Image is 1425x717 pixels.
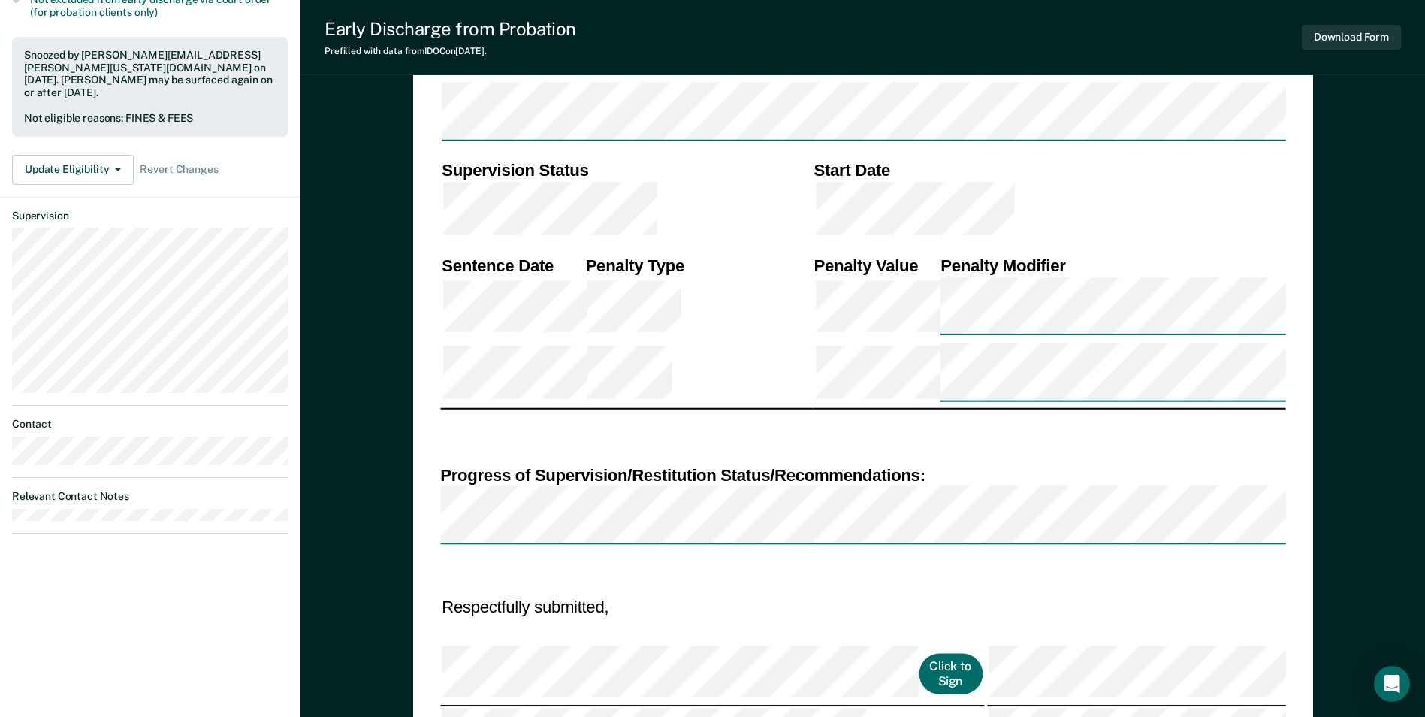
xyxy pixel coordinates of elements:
div: Snoozed by [PERSON_NAME][EMAIL_ADDRESS][PERSON_NAME][US_STATE][DOMAIN_NAME] on [DATE]. [PERSON_NA... [24,49,276,99]
button: Update Eligibility [12,155,134,185]
dt: Contact [12,418,288,431]
dt: Relevant Contact Notes [12,490,288,503]
th: Start Date [812,159,1285,181]
th: Penalty Type [584,254,812,276]
dt: Supervision [12,210,288,222]
div: Open Intercom Messenger [1374,666,1410,702]
div: Not eligible reasons: FINES & FEES [24,112,276,125]
div: Progress of Supervision/Restitution Status/Recommendations: [440,464,1285,486]
th: Sentence Date [440,254,584,276]
th: Penalty Modifier [939,254,1285,276]
th: Supervision Status [440,159,812,181]
div: Early Discharge from Probation [325,18,576,40]
button: Download Form [1302,25,1401,50]
span: only) [134,6,158,18]
th: Penalty Value [812,254,939,276]
button: Click to Sign [919,654,983,695]
td: Respectfully submitted, [440,594,984,619]
span: Revert Changes [140,163,218,176]
div: Prefilled with data from IDOC on [DATE] . [325,46,576,56]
